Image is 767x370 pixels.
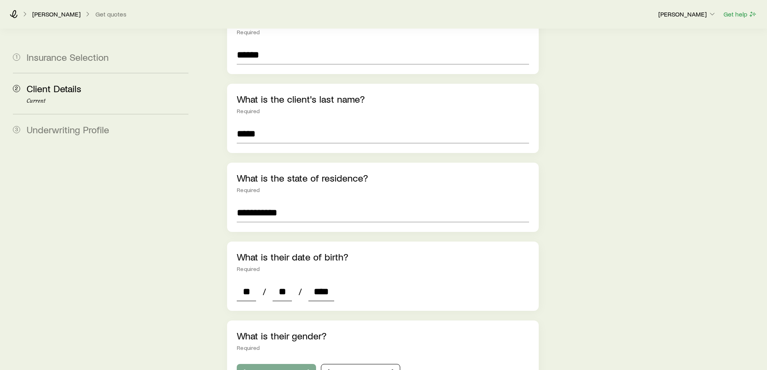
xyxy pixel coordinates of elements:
div: Required [237,345,529,351]
span: Client Details [27,83,81,94]
p: [PERSON_NAME] [32,10,81,18]
span: / [259,286,269,297]
p: Current [27,98,188,104]
button: Get quotes [95,10,127,18]
div: Required [237,266,529,272]
p: What is their date of birth? [237,251,529,263]
p: [PERSON_NAME] [658,10,716,18]
span: Underwriting Profile [27,124,109,135]
span: 1 [13,54,20,61]
div: Required [237,29,529,35]
span: 2 [13,85,20,92]
button: [PERSON_NAME] [658,10,717,19]
div: Required [237,187,529,193]
p: What is the state of residence? [237,172,529,184]
span: / [295,286,305,297]
p: What is their gender? [237,330,529,341]
div: Required [237,108,529,114]
p: What is the client's last name? [237,93,529,105]
button: Get help [723,10,757,19]
span: 3 [13,126,20,133]
span: Insurance Selection [27,51,109,63]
